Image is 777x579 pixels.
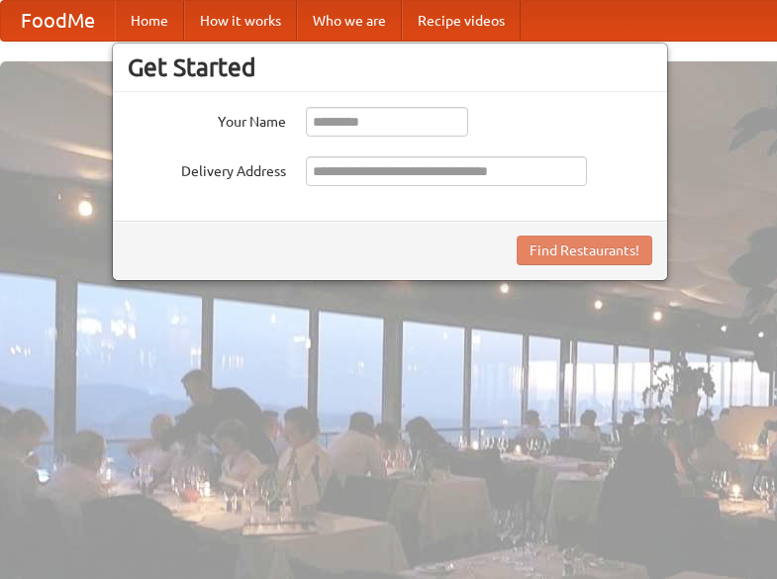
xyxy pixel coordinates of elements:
[402,1,521,41] a: Recipe videos
[517,236,652,265] button: Find Restaurants!
[115,1,184,41] a: Home
[128,107,286,132] label: Your Name
[128,156,286,181] label: Delivery Address
[297,1,402,41] a: Who we are
[1,1,115,41] a: FoodMe
[128,52,652,82] h3: Get Started
[184,1,297,41] a: How it works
